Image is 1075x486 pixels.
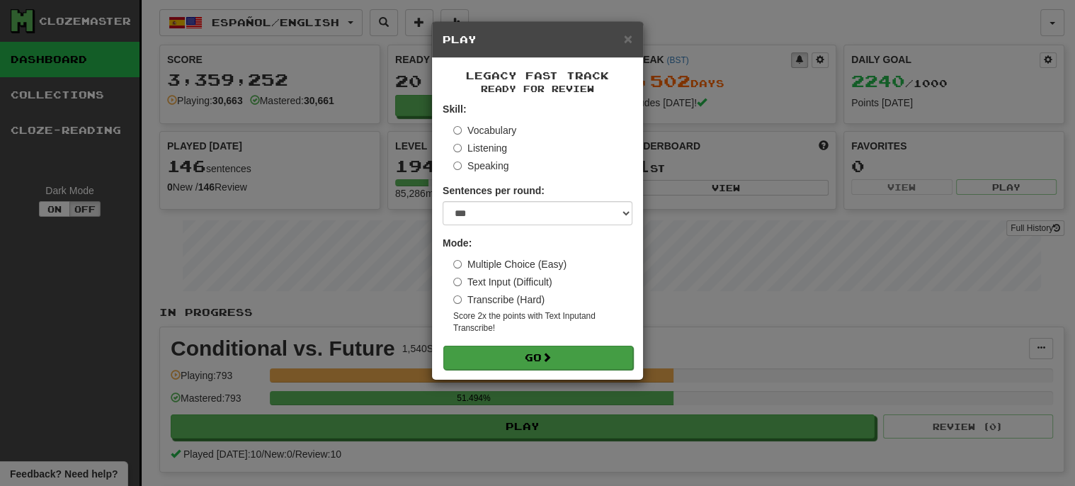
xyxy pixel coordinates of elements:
label: Multiple Choice (Easy) [453,257,567,271]
small: Score 2x the points with Text Input and Transcribe ! [453,310,632,334]
input: Transcribe (Hard) [453,295,462,304]
strong: Mode: [443,237,472,249]
button: Go [443,346,633,370]
label: Vocabulary [453,123,516,137]
label: Sentences per round: [443,183,545,198]
input: Speaking [453,162,462,170]
input: Listening [453,144,462,152]
strong: Skill: [443,103,466,115]
small: Ready for Review [443,83,632,95]
label: Speaking [453,159,508,173]
label: Listening [453,141,507,155]
label: Text Input (Difficult) [453,275,552,289]
span: Legacy Fast Track [466,69,609,81]
span: × [624,30,632,47]
h5: Play [443,33,632,47]
input: Multiple Choice (Easy) [453,260,462,269]
input: Vocabulary [453,126,462,135]
input: Text Input (Difficult) [453,278,462,286]
label: Transcribe (Hard) [453,293,545,307]
button: Close [624,31,632,46]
